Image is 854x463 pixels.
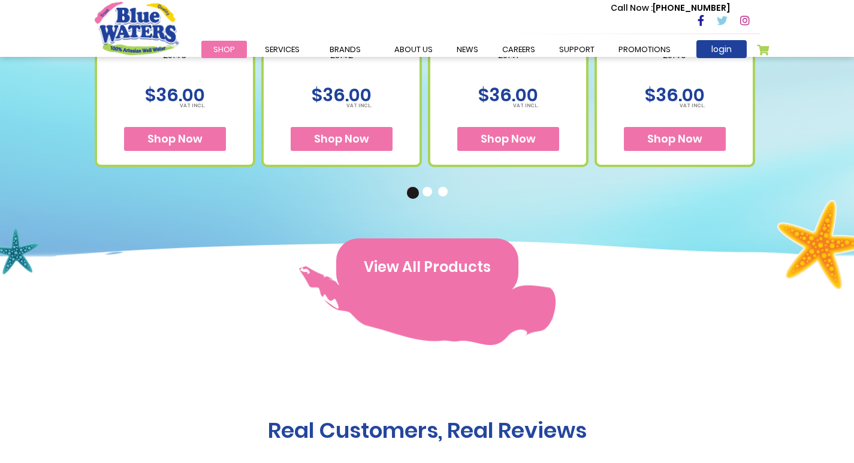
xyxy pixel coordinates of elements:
button: Shop Now [124,127,226,151]
span: Shop Now [647,131,702,146]
a: careers [490,41,547,58]
p: 25142 [276,50,408,75]
span: Services [265,44,300,55]
span: Brands [330,44,361,55]
a: about us [382,41,445,58]
span: $36.00 [145,82,205,108]
a: News [445,41,490,58]
span: Shop Now [147,131,203,146]
span: $36.00 [312,82,372,108]
button: Shop Now [291,127,393,151]
span: $36.00 [478,82,538,108]
a: support [547,41,606,58]
button: Shop Now [457,127,559,151]
button: 1 of 3 [407,187,419,199]
p: 25140 [609,50,741,75]
span: $36.00 [645,82,705,108]
button: 3 of 3 [438,187,450,199]
span: Shop [213,44,235,55]
a: store logo [95,2,179,55]
p: [PHONE_NUMBER] [611,2,730,14]
span: Shop Now [314,131,369,146]
p: 25143 [109,50,241,75]
a: View All Products [336,259,518,273]
h1: Real Customers, Real Reviews [95,417,760,443]
a: login [696,40,747,58]
p: 25141 [442,50,574,75]
button: 2 of 3 [423,187,434,199]
button: Shop Now [624,127,726,151]
span: Shop Now [481,131,536,146]
button: View All Products [336,238,518,296]
a: Promotions [606,41,683,58]
span: Call Now : [611,2,653,14]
